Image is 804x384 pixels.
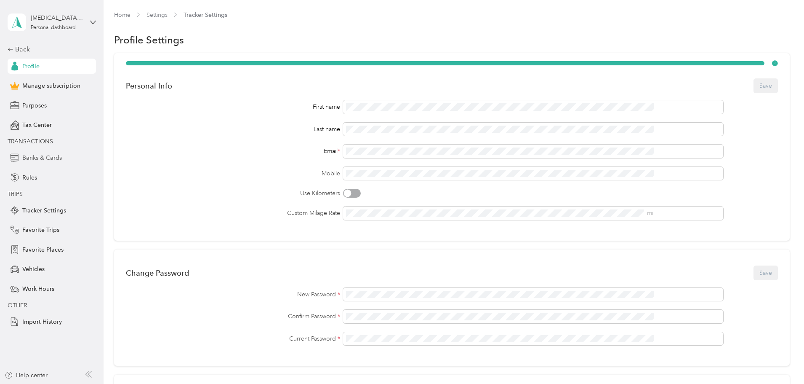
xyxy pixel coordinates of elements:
label: Mobile [126,169,340,178]
span: Import History [22,317,62,326]
a: Home [114,11,130,19]
span: Profile [22,62,40,71]
label: New Password [126,290,340,299]
span: Favorite Places [22,245,64,254]
h1: Profile Settings [114,35,184,44]
div: Back [8,44,92,54]
span: Tax Center [22,121,52,129]
span: mi [647,209,653,217]
span: Favorite Trips [22,226,59,234]
div: Personal Info [126,81,172,90]
span: Tracker Settings [184,11,227,19]
label: Current Password [126,334,340,343]
a: Settings [146,11,168,19]
span: Work Hours [22,285,54,293]
span: TRANSACTIONS [8,138,53,145]
button: Help center [5,371,48,380]
span: Tracker Settings [22,206,66,215]
label: Use Kilometers [126,189,340,198]
span: Purposes [22,101,47,110]
span: Vehicles [22,265,45,274]
div: First name [126,102,340,111]
label: Custom Milage Rate [126,209,340,218]
div: Personal dashboard [31,25,76,30]
iframe: Everlance-gr Chat Button Frame [757,337,804,384]
div: [MEDICAL_DATA][PERSON_NAME] [31,13,83,22]
div: Email [126,147,340,156]
div: Change Password [126,269,189,277]
div: Last name [126,125,340,134]
span: Rules [22,173,37,182]
span: TRIPS [8,191,23,198]
span: OTHER [8,302,27,309]
span: Manage subscription [22,81,80,90]
span: Banks & Cards [22,153,62,162]
label: Confirm Password [126,312,340,321]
